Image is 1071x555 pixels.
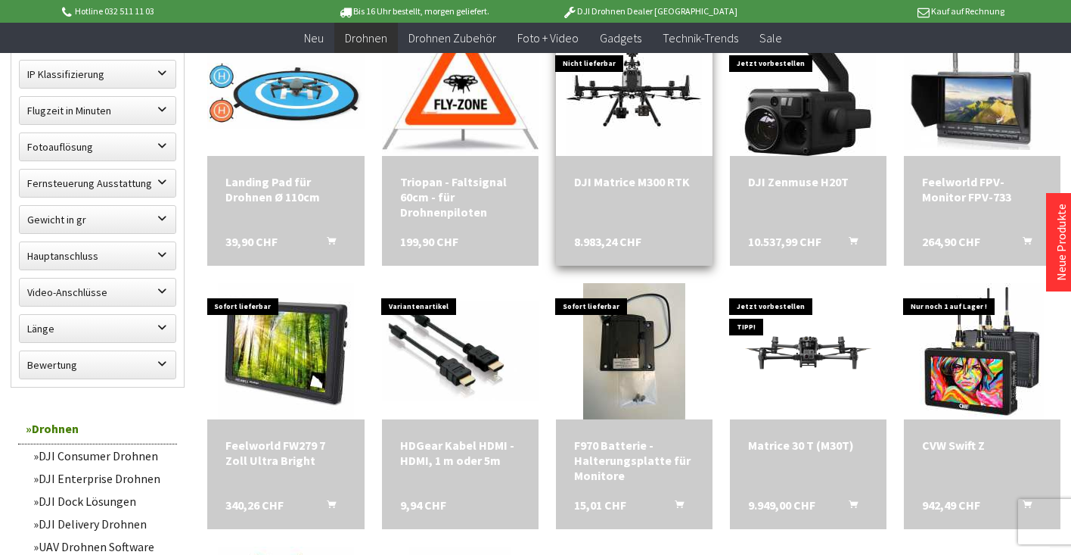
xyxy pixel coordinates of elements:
[20,206,175,233] label: Gewicht in gr
[26,513,177,535] a: DJI Delivery Drohnen
[657,497,693,517] button: In den Warenkorb
[1054,204,1069,281] a: Neue Produkte
[922,174,1042,204] a: Feelworld FPV-Monitor FPV-733 264,90 CHF In den Warenkorb
[398,23,507,54] a: Drohnen Zubehör
[334,23,398,54] a: Drohnen
[748,438,868,453] div: Matrice 30 T (M30T)
[295,2,531,20] p: Bis 16 Uhr bestellt, morgen geliefert.
[920,283,1044,419] img: CVW Swift Z
[922,174,1042,204] div: Feelworld FPV-Monitor FPV-733
[382,20,539,154] img: Triopan - Faltsignal 60cm - für Drohnenpiloten
[759,30,782,45] span: Sale
[225,174,346,204] div: Landing Pad für Drohnen Ø 110cm
[574,438,694,483] a: F970 Batterie - Halterungsplatte für Monitore 15,01 CHF In den Warenkorb
[904,25,1060,151] img: Feelworld FPV-Monitor FPV-733
[830,497,867,517] button: In den Warenkorb
[20,133,175,161] label: Fotoauflösung
[574,234,641,249] span: 8.983,24 CHF
[574,174,694,189] div: DJI Matrice M300 RTK
[26,444,177,467] a: DJI Consumer Drohnen
[922,497,980,513] span: 942,49 CHF
[922,438,1042,453] div: CVW Swift Z
[740,20,876,156] img: DJI Zenmuse H20T
[574,497,626,513] span: 15,01 CHF
[26,467,177,490] a: DJI Enterprise Drohnen
[20,315,175,342] label: Länge
[345,30,387,45] span: Drohnen
[830,234,867,254] button: In den Warenkorb
[532,2,768,20] p: DJI Drohnen Dealer [GEOGRAPHIC_DATA]
[225,438,346,468] a: Feelworld FW279 7 Zoll Ultra Bright 340,26 CHF In den Warenkorb
[18,413,177,444] a: Drohnen
[400,234,458,249] span: 199,90 CHF
[748,234,821,249] span: 10.537,99 CHF
[748,497,815,513] span: 9.949,00 CHF
[749,23,793,54] a: Sale
[748,174,868,189] a: DJI Zenmuse H20T 10.537,99 CHF In den Warenkorb
[574,174,694,189] a: DJI Matrice M300 RTK 8.983,24 CHF
[1004,234,1041,254] button: In den Warenkorb
[20,351,175,379] label: Bewertung
[20,242,175,270] label: Hauptanschluss
[225,174,346,204] a: Landing Pad für Drohnen Ø 110cm 39,90 CHF In den Warenkorb
[218,283,354,419] img: Feelworld FW279 7 Zoll Ultra Bright
[600,30,641,45] span: Gadgets
[583,283,685,419] img: F970 Batterie - Halterungsplatte für Monitore
[20,170,175,197] label: Fernsteuerung Ausstattung
[922,438,1042,453] a: CVW Swift Z 942,49 CHF In den Warenkorb
[574,438,694,483] div: F970 Batterie - Halterungsplatte für Monitore
[59,2,295,20] p: Hotline 032 511 11 03
[400,438,520,468] a: HDGear Kabel HDMI - HDMI, 1 m oder 5m 9,94 CHF
[207,46,364,128] img: Landing Pad für Drohnen Ø 110cm
[20,279,175,306] label: Video-Anschlüsse
[922,234,980,249] span: 264,90 CHF
[400,438,520,468] div: HDGear Kabel HDMI - HDMI, 1 m oder 5m
[517,30,579,45] span: Foto + Video
[400,174,520,220] div: Triopan - Faltsignal 60cm - für Drohnenpiloten
[20,97,175,124] label: Flugzeit in Minuten
[748,438,868,453] a: Matrice 30 T (M30T) 9.949,00 CHF In den Warenkorb
[768,2,1004,20] p: Kauf auf Rechnung
[304,30,324,45] span: Neu
[293,23,334,54] a: Neu
[663,30,738,45] span: Technik-Trends
[400,497,446,513] span: 9,94 CHF
[748,174,868,189] div: DJI Zenmuse H20T
[408,30,496,45] span: Drohnen Zubehör
[730,307,886,395] img: Matrice 30 T (M30T)
[507,23,589,54] a: Foto + Video
[26,490,177,513] a: DJI Dock Lösungen
[652,23,749,54] a: Technik-Trends
[309,497,345,517] button: In den Warenkorb
[225,438,346,468] div: Feelworld FW279 7 Zoll Ultra Bright
[20,61,175,88] label: IP Klassifizierung
[589,23,652,54] a: Gadgets
[400,174,520,220] a: Triopan - Faltsignal 60cm - für Drohnenpiloten 199,90 CHF
[566,20,702,156] img: DJI Matrice M300 RTK
[382,301,539,400] img: HDGear Kabel HDMI - HDMI, 1 m oder 5m
[309,234,345,254] button: In den Warenkorb
[1004,497,1041,517] button: In den Warenkorb
[225,234,278,249] span: 39,90 CHF
[225,497,284,513] span: 340,26 CHF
